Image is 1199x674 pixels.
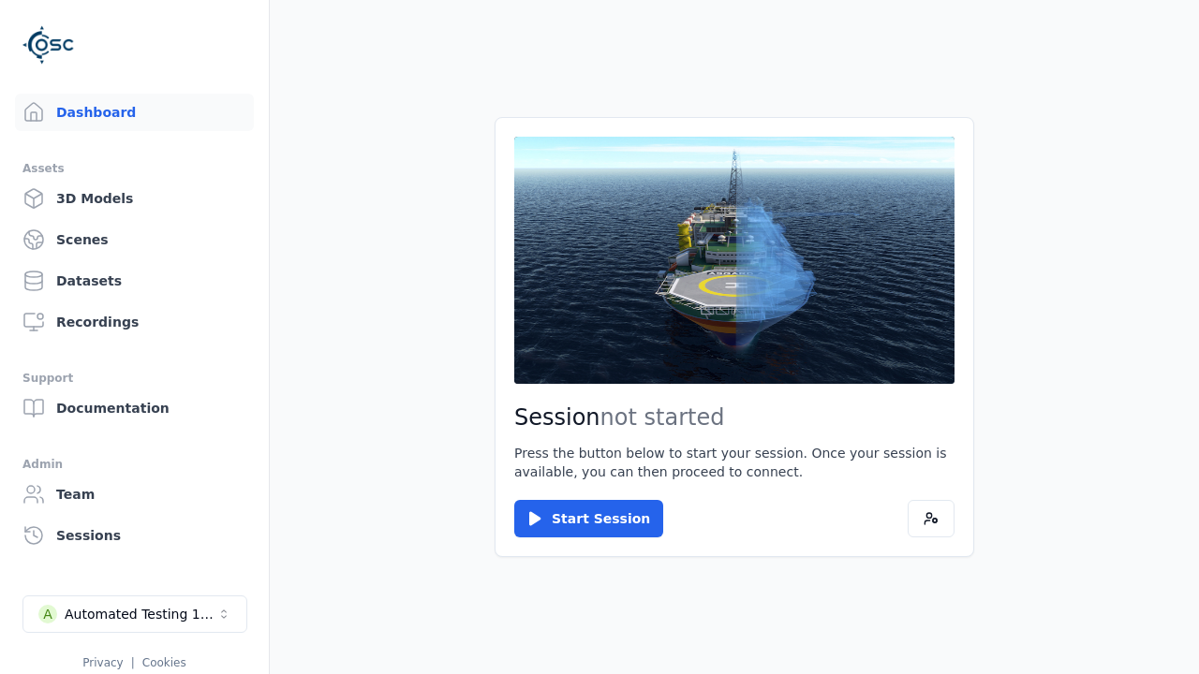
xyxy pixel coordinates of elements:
a: 3D Models [15,180,254,217]
a: Recordings [15,303,254,341]
button: Select a workspace [22,595,247,633]
button: Start Session [514,500,663,537]
img: Logo [22,19,75,71]
div: A [38,605,57,623]
a: Documentation [15,389,254,427]
span: | [131,656,135,669]
a: Scenes [15,221,254,258]
div: Support [22,367,246,389]
h2: Session [514,403,955,432]
div: Assets [22,157,246,180]
a: Sessions [15,517,254,554]
div: Automated Testing 1 - Playwright [65,605,216,623]
a: Team [15,476,254,513]
a: Cookies [142,656,186,669]
div: Admin [22,453,246,476]
span: not started [600,404,725,431]
p: Press the button below to start your session. Once your session is available, you can then procee... [514,444,955,481]
a: Privacy [82,656,123,669]
a: Dashboard [15,94,254,131]
a: Datasets [15,262,254,300]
